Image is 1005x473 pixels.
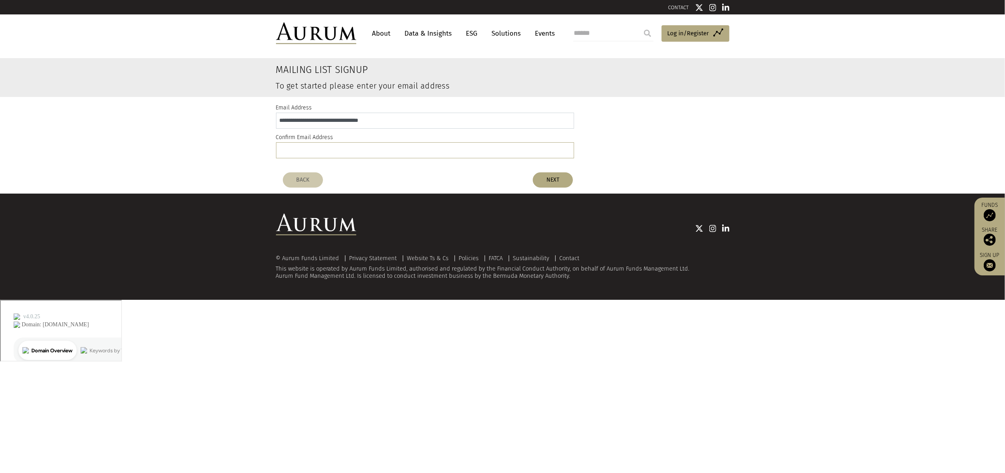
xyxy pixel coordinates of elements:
[276,214,356,235] img: Aurum Logo
[709,4,717,12] img: Instagram icon
[722,4,729,12] img: Linkedin icon
[276,133,333,142] label: Confirm Email Address
[709,224,717,232] img: Instagram icon
[979,202,1001,221] a: Funds
[984,234,996,246] img: Share this post
[22,13,39,19] div: v 4.0.25
[722,224,729,232] img: Linkedin icon
[560,255,580,262] a: Contact
[80,46,86,53] img: tab_keywords_by_traffic_grey.svg
[276,255,343,261] div: © Aurum Funds Limited
[668,4,689,10] a: CONTACT
[668,28,709,38] span: Log in/Register
[695,4,703,12] img: Twitter icon
[276,22,356,44] img: Aurum
[30,47,72,53] div: Domain Overview
[407,255,449,262] a: Website Ts & Cs
[640,25,656,41] input: Submit
[89,47,135,53] div: Keywords by Traffic
[695,224,703,232] img: Twitter icon
[488,26,525,41] a: Solutions
[349,255,397,262] a: Privacy Statement
[283,172,323,188] button: BACK
[276,82,652,90] h3: To get started please enter your email address
[276,255,729,280] div: This website is operated by Aurum Funds Limited, authorised and regulated by the Financial Conduc...
[979,227,1001,246] div: Share
[984,209,996,221] img: Access Funds
[368,26,395,41] a: About
[21,21,88,27] div: Domain: [DOMAIN_NAME]
[13,21,19,27] img: website_grey.svg
[513,255,550,262] a: Sustainability
[22,46,28,53] img: tab_domain_overview_orange.svg
[531,26,555,41] a: Events
[276,103,312,113] label: Email Address
[984,259,996,271] img: Sign up to our newsletter
[459,255,479,262] a: Policies
[662,25,729,42] a: Log in/Register
[533,172,573,188] button: NEXT
[979,252,1001,271] a: Sign up
[489,255,503,262] a: FATCA
[276,64,652,76] h2: Mailing List Signup
[13,13,19,19] img: logo_orange.svg
[462,26,482,41] a: ESG
[401,26,456,41] a: Data & Insights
